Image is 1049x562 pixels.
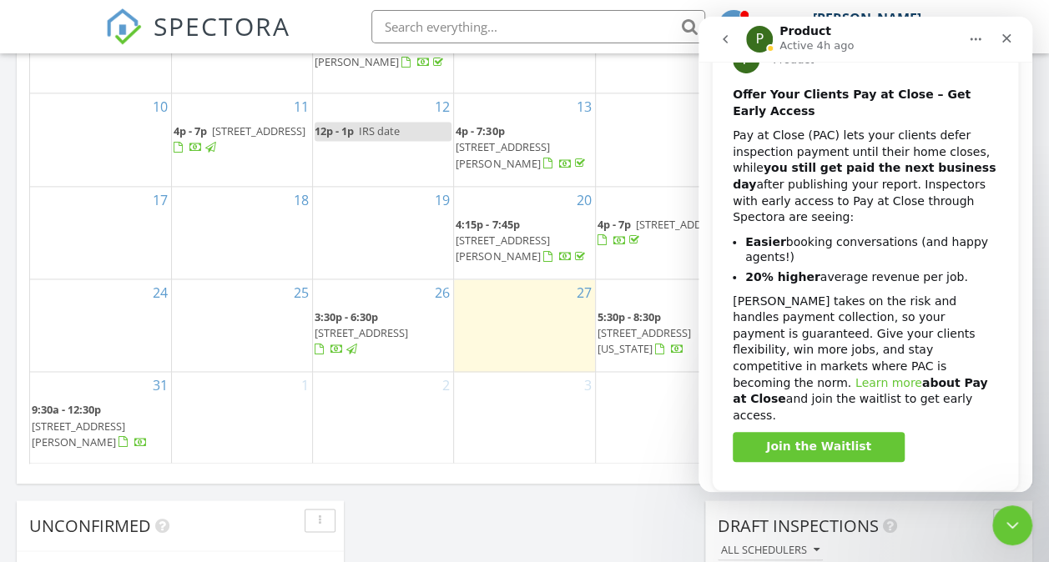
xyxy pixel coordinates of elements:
li: average revenue per job. [47,253,300,268]
td: Go to August 27, 2025 [454,279,595,372]
span: [STREET_ADDRESS] [315,325,408,340]
span: 4:15p - 7:45p [456,217,519,232]
span: Draft Inspections [718,514,879,536]
a: 3:30p - 6:30p [STREET_ADDRESS] [315,308,451,360]
b: about Pay at Close [34,359,289,389]
span: IRS date [359,123,400,138]
td: Go to August 18, 2025 [171,186,312,278]
td: Go to August 20, 2025 [454,186,595,278]
td: Go to August 24, 2025 [30,279,171,372]
a: 3:30p - 6:30p [STREET_ADDRESS] [315,309,408,356]
li: booking conversations (and happy agents!) [47,218,300,248]
a: Go to September 3, 2025 [581,372,595,399]
a: Go to August 17, 2025 [149,187,171,213]
a: Go to September 1, 2025 [298,372,312,399]
a: Go to August 10, 2025 [149,93,171,120]
td: Go to September 2, 2025 [313,372,454,464]
a: Go to August 25, 2025 [290,279,312,306]
a: Go to August 27, 2025 [573,279,595,306]
span: Unconfirmed [29,514,151,536]
b: Offer Your Clients Pay at Close – Get Early Access [34,71,272,101]
td: Go to August 25, 2025 [171,279,312,372]
input: Search everything... [371,10,705,43]
a: Go to September 2, 2025 [439,372,453,399]
a: Go to August 12, 2025 [431,93,453,120]
a: Go to August 31, 2025 [149,372,171,399]
a: Go to August 19, 2025 [431,187,453,213]
a: 4:15p - 7:45p [STREET_ADDRESS][PERSON_NAME] [456,215,593,268]
a: Go to August 20, 2025 [573,187,595,213]
div: [PERSON_NAME] takes on the risk and handles payment collection, so your payment is guaranteed. Gi... [34,277,300,408]
a: Join the Waitlist [34,415,206,445]
span: [STREET_ADDRESS][PERSON_NAME] [456,233,549,263]
span: 12p - 1p [315,123,354,138]
td: Go to August 26, 2025 [313,279,454,372]
a: Go to August 11, 2025 [290,93,312,120]
span: SPECTORA [154,8,290,43]
td: Go to September 3, 2025 [454,372,595,464]
span: 3:30p - 6:30p [315,309,378,324]
b: Easier [47,218,88,232]
span: 4p - 7:30p [456,123,504,138]
div: [PERSON_NAME] [812,10,920,27]
span: 4p - 7p [598,217,631,232]
a: 4p - 7p [STREET_ADDRESS] [174,123,305,154]
a: Go to August 26, 2025 [431,279,453,306]
iframe: Intercom live chat [992,505,1032,545]
td: Go to August 10, 2025 [30,93,171,186]
a: 4p - 7:30p [STREET_ADDRESS][PERSON_NAME] [456,122,593,174]
span: Join the Waitlist [68,423,173,436]
td: Go to August 12, 2025 [313,93,454,186]
div: Product says… [13,9,320,494]
td: Go to August 28, 2025 [595,279,736,372]
td: Go to September 1, 2025 [171,372,312,464]
a: 9:30a - 12:30p [STREET_ADDRESS][PERSON_NAME] [32,402,148,449]
a: 4:15p - 7:45p [STREET_ADDRESS][PERSON_NAME] [456,217,588,263]
span: [STREET_ADDRESS][PERSON_NAME] [456,139,549,170]
a: 4p - 7p [STREET_ADDRESS] [598,217,729,248]
a: 4p - 7p [STREET_ADDRESS] [598,215,734,251]
a: 5:30p - 8:30p [STREET_ADDRESS][US_STATE] [598,309,691,356]
a: 5:30p - 8:30p [STREET_ADDRESS][US_STATE] [598,308,734,360]
a: SPECTORA [105,23,290,58]
b: you still get paid the next business day [34,144,297,174]
a: Go to August 18, 2025 [290,187,312,213]
iframe: Intercom live chat [698,17,1032,492]
td: Go to September 4, 2025 [595,372,736,464]
a: Go to August 24, 2025 [149,279,171,306]
span: [STREET_ADDRESS][US_STATE] [598,325,691,356]
span: [STREET_ADDRESS] [636,217,729,232]
a: 4p - 7:30p [STREET_ADDRESS][PERSON_NAME] [456,123,588,170]
a: Learn more [157,359,224,373]
span: 5:30p - 8:30p [598,309,661,324]
div: All schedulers [721,544,820,555]
a: 4p - 7p [STREET_ADDRESS] [174,122,310,158]
td: Go to August 11, 2025 [171,93,312,186]
button: All schedulers [718,539,823,561]
span: 4p - 7p [174,123,207,138]
div: Pay at Close (PAC) lets your clients defer inspection payment until their home closes, while afte... [34,111,300,209]
span: 9:30a - 12:30p [32,402,101,417]
td: Go to August 31, 2025 [30,372,171,464]
img: The Best Home Inspection Software - Spectora [105,8,142,45]
a: Go to August 13, 2025 [573,93,595,120]
td: Go to August 14, 2025 [595,93,736,186]
span: [STREET_ADDRESS] [212,123,305,138]
td: Go to August 21, 2025 [595,186,736,278]
span: [STREET_ADDRESS][PERSON_NAME] [32,419,125,449]
b: 20% higher [47,253,122,267]
td: Go to August 13, 2025 [454,93,595,186]
td: Go to August 19, 2025 [313,186,454,278]
td: Go to August 17, 2025 [30,186,171,278]
a: 9:30a - 12:30p [STREET_ADDRESS][PERSON_NAME] [32,400,169,453]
